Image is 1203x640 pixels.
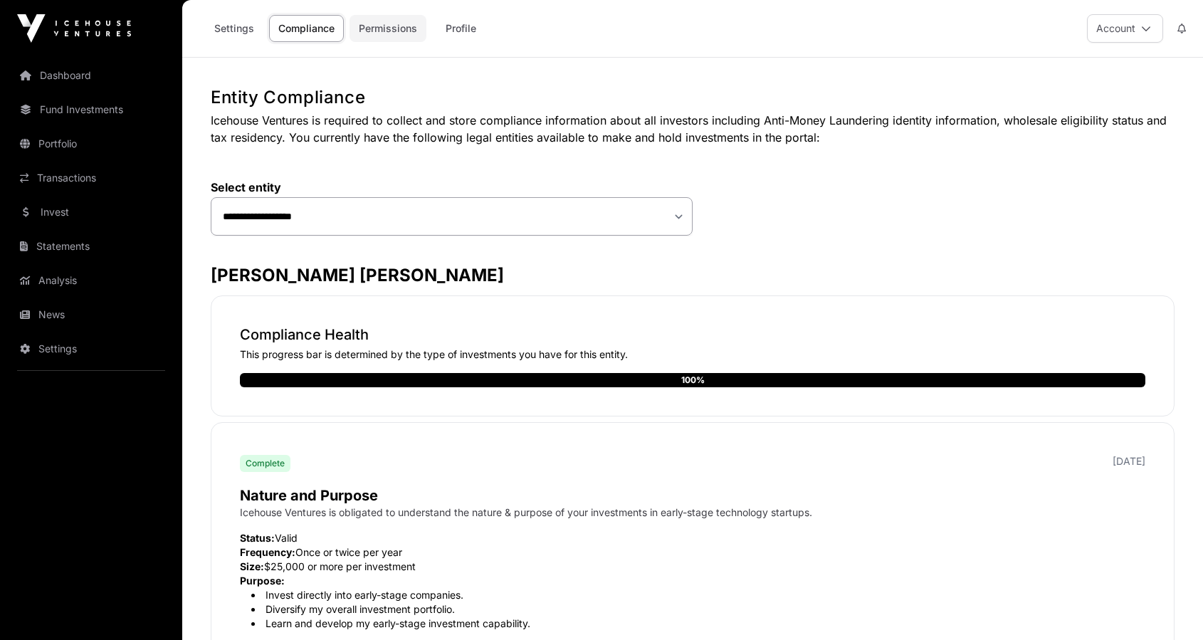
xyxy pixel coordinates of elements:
a: Transactions [11,162,171,194]
div: 100% [681,373,705,387]
a: Permissions [350,15,426,42]
a: Settings [205,15,263,42]
p: Nature and Purpose [240,486,1145,505]
iframe: Chat Widget [1132,572,1203,640]
p: $25,000 or more per investment [240,560,1145,574]
p: Compliance Health [240,325,1145,345]
a: Portfolio [11,128,171,159]
span: Frequency: [240,546,295,558]
a: Statements [11,231,171,262]
h3: [PERSON_NAME] [PERSON_NAME] [211,264,1175,287]
span: Complete [246,458,285,469]
p: Purpose: [240,574,1145,588]
a: Settings [11,333,171,364]
h1: Entity Compliance [211,86,1175,109]
a: Profile [432,15,489,42]
button: Account [1087,14,1163,43]
a: Dashboard [11,60,171,91]
p: Icehouse Ventures is obligated to understand the nature & purpose of your investments in early-st... [240,505,1145,520]
label: Select entity [211,180,693,194]
p: [DATE] [1113,454,1145,468]
p: Once or twice per year [240,545,1145,560]
a: Analysis [11,265,171,296]
p: Valid [240,531,1145,545]
p: This progress bar is determined by the type of investments you have for this entity. [240,347,1145,362]
span: Size: [240,560,264,572]
img: Icehouse Ventures Logo [17,14,131,43]
span: Status: [240,532,275,544]
li: Diversify my overall investment portfolio. [251,602,1145,617]
p: Icehouse Ventures is required to collect and store compliance information about all investors inc... [211,112,1175,146]
li: Invest directly into early-stage companies. [251,588,1145,602]
a: Fund Investments [11,94,171,125]
a: Invest [11,196,171,228]
a: News [11,299,171,330]
li: Learn and develop my early-stage investment capability. [251,617,1145,631]
a: Compliance [269,15,344,42]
